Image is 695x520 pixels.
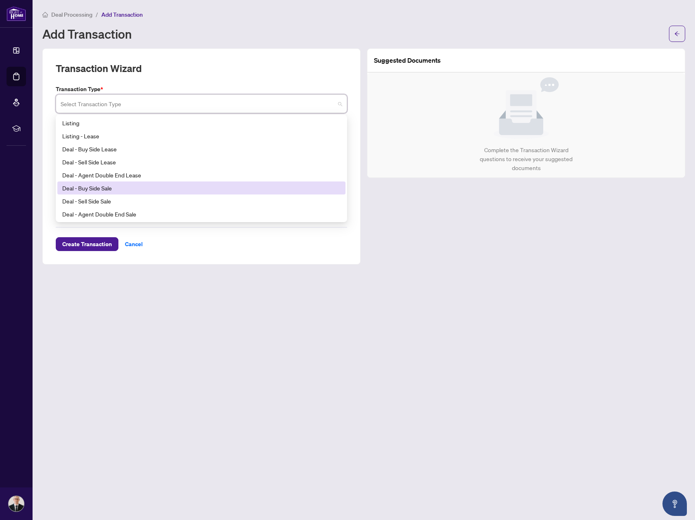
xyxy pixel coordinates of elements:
[57,194,345,208] div: Deal - Sell Side Sale
[51,11,92,18] span: Deal Processing
[9,496,24,511] img: Profile Icon
[374,55,441,66] article: Suggested Documents
[471,146,581,173] div: Complete the Transaction Wizard questions to receive your suggested documents
[57,142,345,155] div: Deal - Buy Side Lease
[125,238,143,251] span: Cancel
[57,181,345,194] div: Deal - Buy Side Sale
[42,12,48,17] span: home
[7,6,26,21] img: logo
[662,492,687,516] button: Open asap
[56,62,142,75] h2: Transaction Wizard
[101,11,143,18] span: Add Transaction
[57,208,345,221] div: Deal - Agent Double End Sale
[42,27,132,40] h1: Add Transaction
[62,131,341,140] div: Listing - Lease
[62,197,341,205] div: Deal - Sell Side Sale
[57,155,345,168] div: Deal - Sell Side Lease
[62,170,341,179] div: Deal - Agent Double End Lease
[494,77,559,139] img: Null State Icon
[57,129,345,142] div: Listing - Lease
[62,157,341,166] div: Deal - Sell Side Lease
[62,184,341,192] div: Deal - Buy Side Sale
[674,31,680,37] span: arrow-left
[118,237,149,251] button: Cancel
[57,168,345,181] div: Deal - Agent Double End Lease
[62,144,341,153] div: Deal - Buy Side Lease
[62,238,112,251] span: Create Transaction
[96,10,98,19] li: /
[57,116,345,129] div: Listing
[56,237,118,251] button: Create Transaction
[56,85,347,94] label: Transaction Type
[62,118,341,127] div: Listing
[62,210,341,218] div: Deal - Agent Double End Sale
